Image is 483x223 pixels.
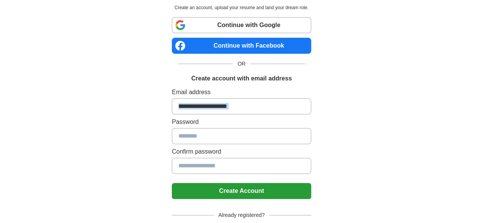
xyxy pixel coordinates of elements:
[172,17,311,33] a: Continue with Google
[172,38,311,54] a: Continue with Facebook
[172,117,311,127] label: Password
[214,211,269,219] span: Already registered?
[172,147,311,156] label: Confirm password
[172,183,311,199] button: Create Account
[191,74,292,83] h1: Create account with email address
[173,4,310,11] p: Create an account, upload your resume and land your dream role.
[233,60,250,68] span: OR
[172,88,311,97] label: Email address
